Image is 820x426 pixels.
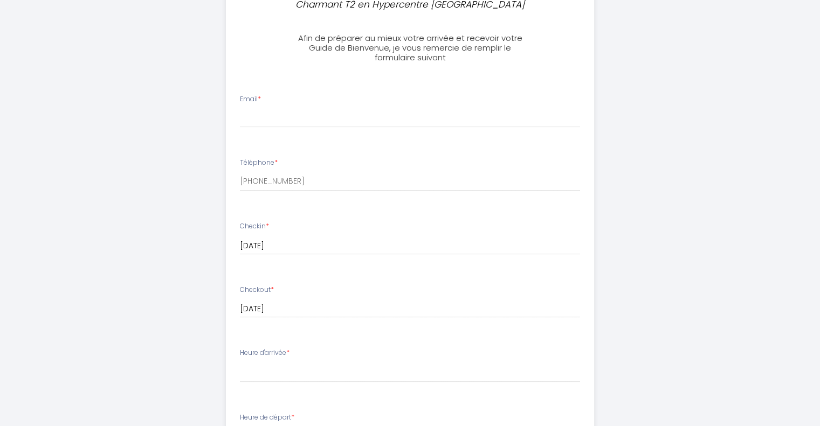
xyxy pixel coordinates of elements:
[240,158,278,168] label: Téléphone
[240,221,269,232] label: Checkin
[240,94,261,104] label: Email
[240,413,294,423] label: Heure de départ
[240,285,274,295] label: Checkout
[290,33,530,62] h3: Afin de préparer au mieux votre arrivée et recevoir votre Guide de Bienvenue, je vous remercie de...
[240,348,290,358] label: Heure d'arrivée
